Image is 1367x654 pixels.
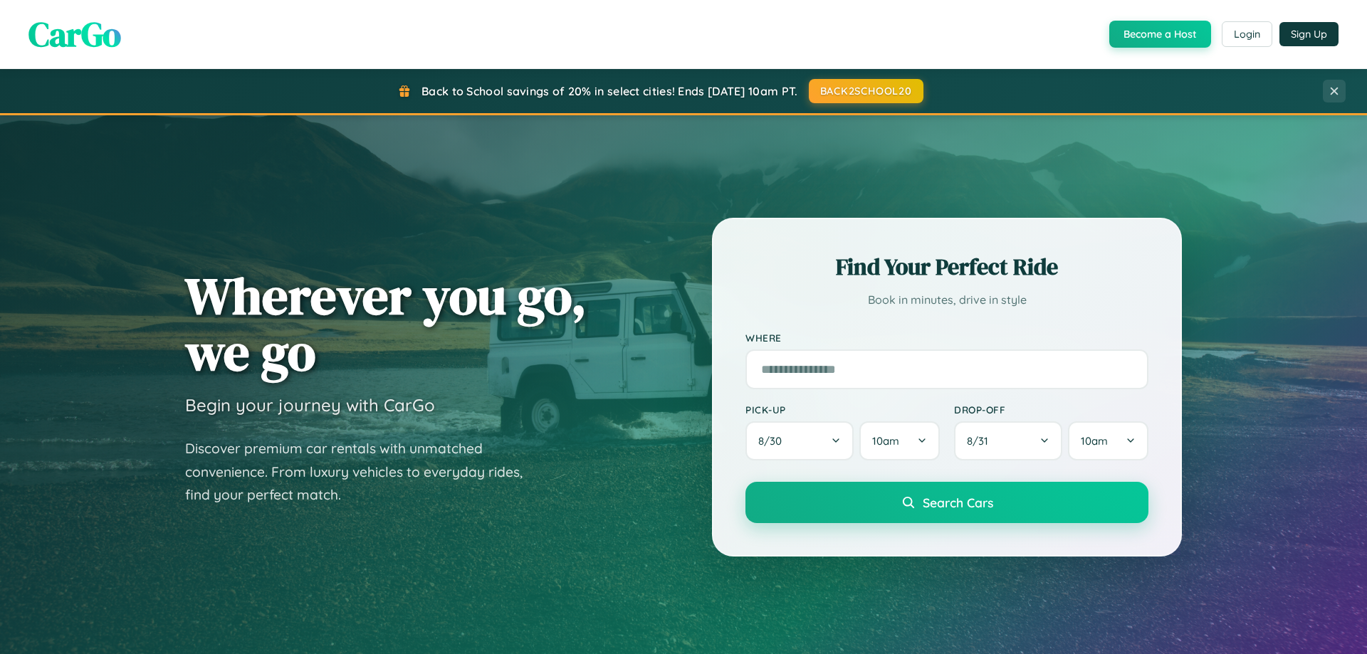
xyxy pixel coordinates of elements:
button: Login [1222,21,1272,47]
span: 10am [1081,434,1108,448]
span: Search Cars [923,495,993,510]
h2: Find Your Perfect Ride [745,251,1148,283]
label: Pick-up [745,404,940,416]
label: Drop-off [954,404,1148,416]
label: Where [745,332,1148,344]
span: 8 / 31 [967,434,995,448]
p: Discover premium car rentals with unmatched convenience. From luxury vehicles to everyday rides, ... [185,437,541,507]
button: BACK2SCHOOL20 [809,79,923,103]
button: 8/30 [745,421,854,460]
span: 10am [872,434,899,448]
button: 10am [1068,421,1148,460]
button: 8/31 [954,421,1062,460]
h1: Wherever you go, we go [185,268,587,380]
span: CarGo [28,11,121,58]
button: Search Cars [745,482,1148,523]
span: 8 / 30 [758,434,789,448]
h3: Begin your journey with CarGo [185,394,435,416]
button: 10am [859,421,940,460]
p: Book in minutes, drive in style [745,290,1148,310]
button: Sign Up [1279,22,1339,46]
button: Become a Host [1109,21,1211,48]
span: Back to School savings of 20% in select cities! Ends [DATE] 10am PT. [421,84,797,98]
